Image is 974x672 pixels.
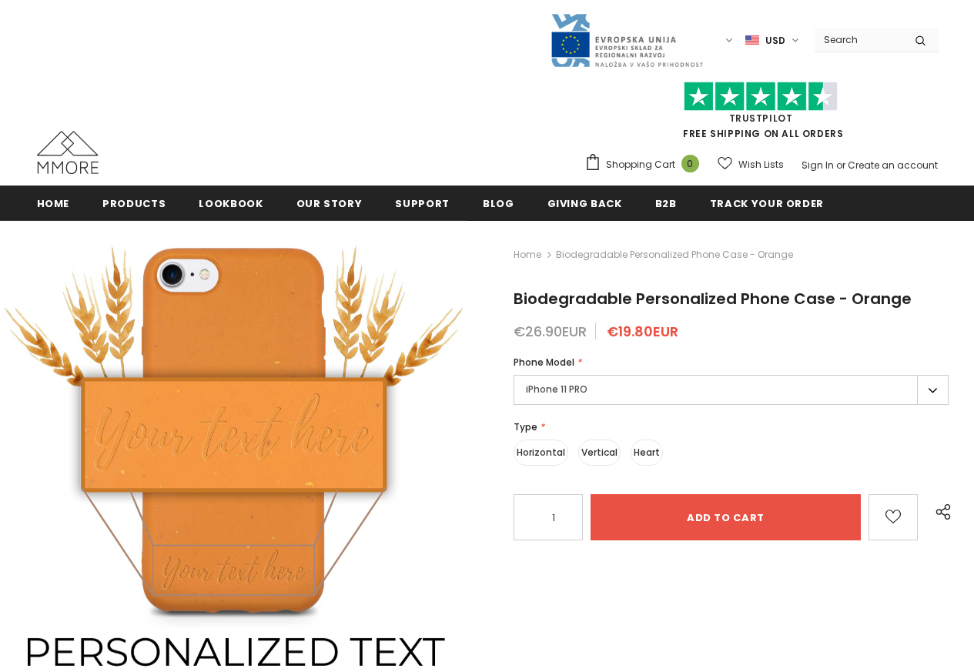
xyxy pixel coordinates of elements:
[681,155,699,172] span: 0
[738,157,784,172] span: Wish Lists
[655,186,677,220] a: B2B
[395,186,450,220] a: support
[584,153,707,176] a: Shopping Cart 0
[547,186,622,220] a: Giving back
[514,375,949,405] label: iPhone 11 PRO
[836,159,845,172] span: or
[631,440,663,466] label: Heart
[765,33,785,48] span: USD
[607,322,678,341] span: €19.80EUR
[584,89,938,140] span: FREE SHIPPING ON ALL ORDERS
[815,28,903,51] input: Search Site
[199,196,263,211] span: Lookbook
[199,186,263,220] a: Lookbook
[745,34,759,47] img: USD
[729,112,793,125] a: Trustpilot
[514,288,912,309] span: Biodegradable Personalized Phone Case - Orange
[710,186,824,220] a: Track your order
[37,186,70,220] a: Home
[514,246,541,264] a: Home
[37,131,99,174] img: MMORE Cases
[710,196,824,211] span: Track your order
[296,186,363,220] a: Our Story
[514,420,537,433] span: Type
[606,157,675,172] span: Shopping Cart
[684,82,838,112] img: Trust Pilot Stars
[483,186,514,220] a: Blog
[718,151,784,178] a: Wish Lists
[514,322,587,341] span: €26.90EUR
[102,196,166,211] span: Products
[556,246,793,264] span: Biodegradable Personalized Phone Case - Orange
[296,196,363,211] span: Our Story
[591,494,861,540] input: Add to cart
[514,356,574,369] span: Phone Model
[848,159,938,172] a: Create an account
[395,196,450,211] span: support
[37,196,70,211] span: Home
[550,33,704,46] a: Javni Razpis
[514,440,568,466] label: Horizontal
[550,12,704,69] img: Javni Razpis
[547,196,622,211] span: Giving back
[655,196,677,211] span: B2B
[578,440,621,466] label: Vertical
[102,186,166,220] a: Products
[483,196,514,211] span: Blog
[802,159,834,172] a: Sign In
